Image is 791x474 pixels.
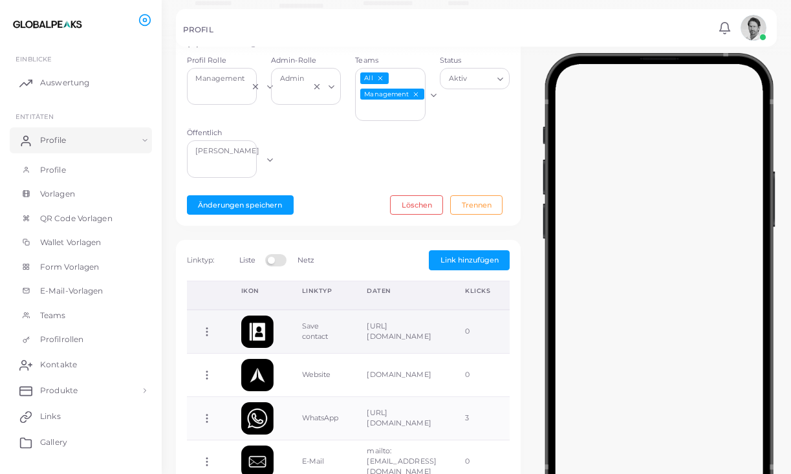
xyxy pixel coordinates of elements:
span: Kontakte [40,359,77,371]
span: Links [40,411,61,422]
a: Profile [10,127,152,153]
span: Teams [40,310,66,321]
span: Produkte [40,385,78,396]
a: QR Code Vorlagen [10,206,152,231]
td: [URL][DOMAIN_NAME] [352,310,451,353]
a: Wallet Vorlagen [10,230,152,255]
input: Search for option [193,88,248,102]
span: Linktyp: [187,255,215,264]
img: avatar [741,15,766,41]
td: [URL][DOMAIN_NAME] [352,396,451,440]
td: [DATE] [504,396,567,440]
button: Clear Selected [251,81,260,92]
span: Aktiv [447,72,469,86]
span: Profile [40,164,66,176]
a: Links [10,404,152,429]
button: Trennen [450,195,503,215]
span: Admin [278,72,306,85]
label: Liste [239,255,256,266]
button: Änderungen speichern [187,195,294,215]
label: Netz [298,255,314,266]
td: Save contact [288,310,353,353]
img: W2SnPLIEX30BTcOJ6JViPZle2ebl0gVQ-1748523407740.png [241,316,274,348]
a: Produkte [10,378,152,404]
div: Search for option [355,68,425,121]
label: Profil Rolle [187,56,257,66]
label: Admin-Rolle [271,56,341,66]
div: Search for option [187,68,257,105]
span: Management [360,89,424,100]
span: E-Mail-Vorlagen [40,285,103,297]
button: Link hinzufügen [429,250,510,270]
input: Search for option [277,88,309,102]
span: QR Code Vorlagen [40,213,113,224]
span: Vorlagen [40,188,75,200]
img: logo [12,12,83,36]
span: Wallet Vorlagen [40,237,102,248]
input: Search for option [357,103,426,118]
a: E-Mail-Vorlagen [10,279,152,303]
a: avatar [737,15,770,41]
a: Form Vorlagen [10,255,152,279]
div: Daten [367,286,437,296]
td: 3 [451,396,504,440]
td: 0 [451,354,504,397]
a: Profile [10,158,152,182]
span: Gallery [40,436,67,448]
span: Link hinzufügen [440,255,499,264]
button: Deselect All [376,74,385,83]
img: 4KKNgge9lhEFiboHGouVOmG9qJIuplTB-1748522443455.png [241,402,274,435]
button: Clear Selected [312,81,321,92]
td: 0 [451,310,504,353]
td: WhatsApp [288,396,353,440]
span: Form Vorlagen [40,261,99,273]
div: Klicks [465,286,490,296]
td: [DOMAIN_NAME] [352,354,451,397]
a: Gallery [10,429,152,455]
div: Search for option [187,140,257,177]
input: Search for option [470,72,492,86]
img: g60HX2qbk18nusFujHEyweGq2zoXmL5O-1748561744906.png [241,359,274,391]
a: Teams [10,303,152,328]
button: Deselect Management [411,90,420,99]
td: [DATE] [504,354,567,397]
a: Vorlagen [10,182,152,206]
span: EINBLICKE [16,55,52,63]
h5: PROFIL [183,25,213,34]
td: Website [288,354,353,397]
label: Teams [355,56,425,66]
a: Auswertung [10,70,152,96]
th: Action [187,281,227,310]
td: [DATE] [504,310,567,353]
div: Search for option [271,68,341,105]
label: Status [440,56,510,66]
a: Kontakte [10,352,152,378]
span: Profile [40,135,66,146]
div: Ikon [241,286,274,296]
a: Profilrollen [10,327,152,352]
span: [PERSON_NAME] [194,145,261,158]
button: Löschen [390,195,443,215]
div: Linktyp [302,286,339,296]
span: Profilrollen [40,334,83,345]
input: Search for option [193,160,263,175]
label: Öffentlich [187,128,257,138]
span: ENTITÄTEN [16,113,54,120]
span: All [360,72,388,84]
span: Auswertung [40,77,89,89]
div: Search for option [440,68,510,89]
span: Management [194,72,247,85]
